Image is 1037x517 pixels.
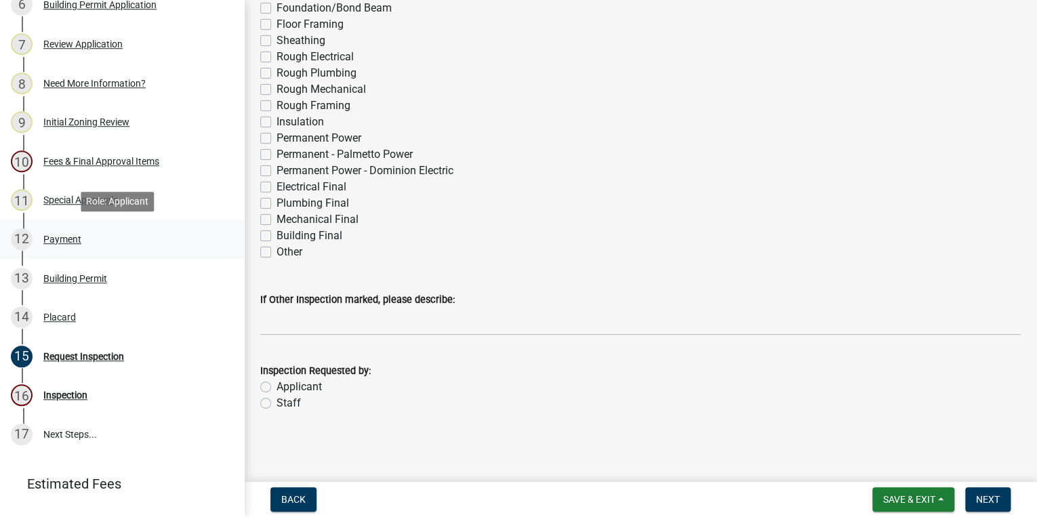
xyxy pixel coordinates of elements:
label: Electrical Final [277,179,346,195]
button: Next [965,487,1011,512]
div: Special Approvals [43,195,118,205]
div: 8 [11,73,33,94]
label: If Other Inspection marked, please describe: [260,295,455,305]
div: 12 [11,228,33,250]
span: Save & Exit [883,494,935,505]
div: Initial Zoning Review [43,117,129,127]
div: 9 [11,111,33,133]
button: Save & Exit [872,487,954,512]
label: Sheathing [277,33,325,49]
label: Building Final [277,228,342,244]
div: Fees & Final Approval Items [43,157,159,166]
div: Inspection [43,390,87,400]
label: Rough Electrical [277,49,354,65]
span: Back [281,494,306,505]
label: Rough Plumbing [277,65,357,81]
div: Request Inspection [43,352,124,361]
div: Building Permit [43,274,107,283]
div: 15 [11,346,33,367]
div: Need More Information? [43,79,146,88]
div: 11 [11,189,33,211]
div: 13 [11,268,33,289]
label: Permanent Power - Dominion Electric [277,163,453,179]
div: Role: Applicant [81,192,154,211]
label: Permanent Power [277,130,361,146]
div: Payment [43,234,81,244]
label: Permanent - Palmetto Power [277,146,413,163]
a: Estimated Fees [11,470,222,497]
div: 10 [11,150,33,172]
label: Other [277,244,302,260]
div: 16 [11,384,33,406]
label: Mechanical Final [277,211,359,228]
div: 17 [11,423,33,445]
label: Rough Mechanical [277,81,366,98]
div: 7 [11,33,33,55]
label: Insulation [277,114,324,130]
label: Rough Framing [277,98,350,114]
div: 14 [11,306,33,328]
label: Inspection Requested by: [260,367,371,376]
button: Back [270,487,317,512]
label: Plumbing Final [277,195,349,211]
span: Next [976,494,1000,505]
label: Staff [277,395,301,411]
label: Floor Framing [277,16,344,33]
div: Review Application [43,39,123,49]
label: Applicant [277,379,322,395]
div: Placard [43,312,76,322]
